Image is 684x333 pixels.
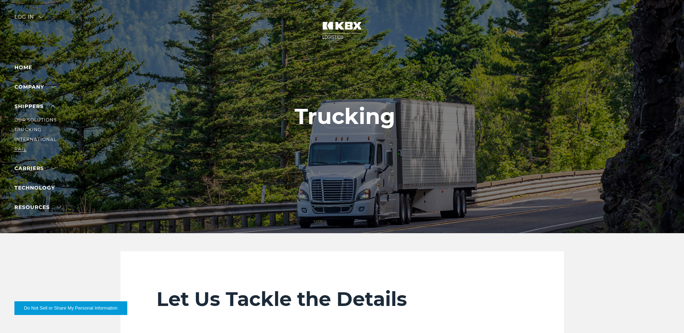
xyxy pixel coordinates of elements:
[14,127,41,132] a: Trucking
[14,14,43,25] div: Log in
[14,137,57,142] a: International
[14,64,32,71] a: Home
[648,298,684,333] iframe: Chat Widget
[156,287,528,311] h2: Let Us Tackle the Details
[14,165,56,172] a: Carriers
[14,84,56,90] a: Company
[14,146,26,152] a: RAIL
[14,185,55,191] a: Technology
[14,117,57,123] a: Our Solutions
[14,204,61,210] a: RESOURCES
[315,14,369,46] img: kbx logo
[39,16,43,18] img: arrow
[295,104,395,129] h1: Trucking
[14,301,127,315] button: Do Not Sell or Share My Personal Information
[14,103,55,110] a: SHIPPERS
